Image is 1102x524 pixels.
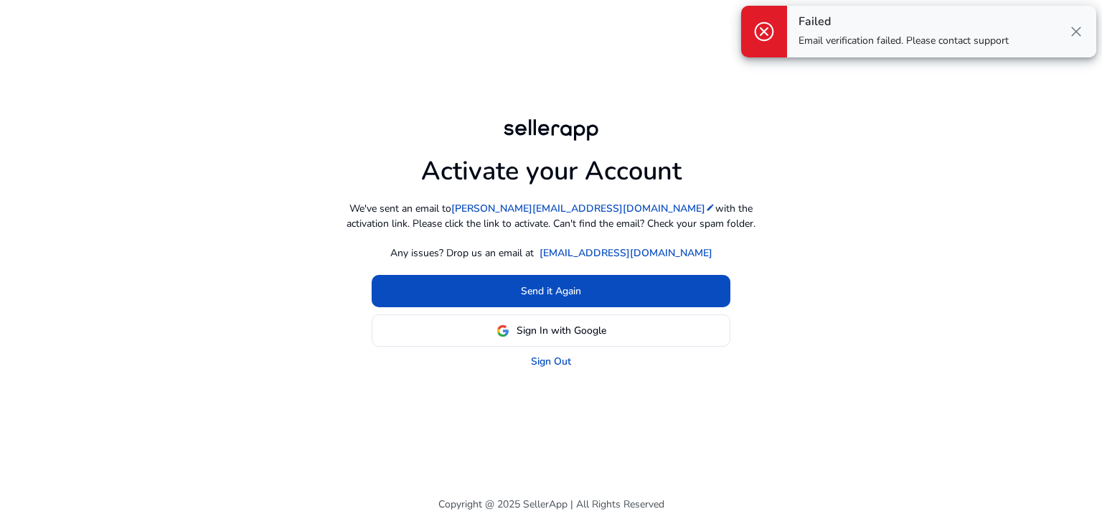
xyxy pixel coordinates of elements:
p: We've sent an email to with the activation link. Please click the link to activate. Can't find th... [336,201,766,231]
img: google-logo.svg [496,324,509,337]
button: Sign In with Google [372,314,730,347]
span: cancel [753,20,776,43]
p: Email verification failed. Please contact support [799,34,1009,48]
p: Any issues? Drop us an email at [390,245,534,261]
a: [PERSON_NAME][EMAIL_ADDRESS][DOMAIN_NAME] [451,201,715,216]
h4: Failed [799,15,1009,29]
mat-icon: edit [705,202,715,212]
a: Sign Out [531,354,571,369]
span: Sign In with Google [517,323,606,338]
h1: Activate your Account [421,144,682,187]
a: [EMAIL_ADDRESS][DOMAIN_NAME] [540,245,712,261]
button: Send it Again [372,275,730,307]
span: close [1068,23,1085,40]
span: Send it Again [521,284,581,299]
